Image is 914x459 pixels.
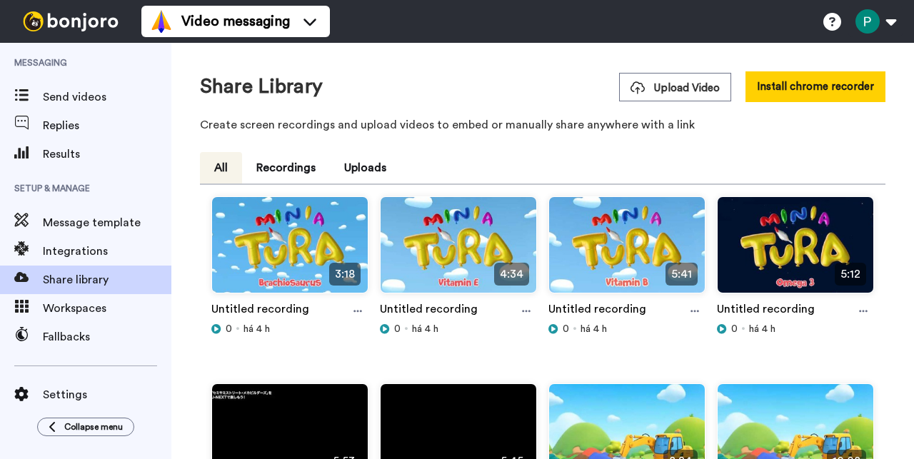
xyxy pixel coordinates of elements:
p: Create screen recordings and upload videos to embed or manually share anywhere with a link [200,116,885,133]
span: 0 [394,322,401,336]
img: 1bca23e7-7be1-406a-b163-a939f5ce00fa_thumbnail_source_1755800311.jpg [718,197,873,305]
div: há 4 h [717,322,874,336]
button: Collapse menu [37,418,134,436]
span: Settings [43,386,171,403]
img: 08735ff3-ce34-4366-b8a2-5bac85582845_thumbnail_source_1755800309.jpg [212,197,368,305]
a: Untitled recording [717,301,815,322]
span: 0 [731,322,738,336]
span: 0 [226,322,232,336]
span: 3:18 [329,263,361,286]
button: Uploads [330,152,401,183]
span: Integrations [43,243,171,260]
div: há 4 h [211,322,368,336]
span: Upload Video [631,81,720,96]
span: Results [43,146,171,163]
span: Replies [43,117,171,134]
span: Fallbacks [43,328,171,345]
img: bj-logo-header-white.svg [17,11,124,31]
div: há 4 h [548,322,705,336]
button: All [200,152,242,183]
a: Untitled recording [211,301,309,322]
button: Recordings [242,152,330,183]
span: Message template [43,214,171,231]
span: Share library [43,271,171,288]
a: Untitled recording [548,301,646,322]
span: Collapse menu [64,421,123,433]
span: Workspaces [43,300,171,317]
img: vm-color.svg [150,10,173,33]
a: Untitled recording [380,301,478,322]
span: Video messaging [181,11,290,31]
span: 0 [563,322,569,336]
span: 5:41 [666,263,698,286]
button: Upload Video [619,73,731,101]
span: Send videos [43,89,171,106]
img: b8917db1-4ddc-4d79-b9b5-d7bce8fca83f_thumbnail_source_1755800309.jpg [381,197,536,305]
div: há 4 h [380,322,537,336]
img: 818752ba-eb61-446b-8d61-4525824611c4_thumbnail_source_1755800311.jpg [549,197,705,305]
span: 5:12 [835,263,866,286]
h1: Share Library [200,76,323,98]
button: Install chrome recorder [745,71,885,102]
span: 4:34 [494,263,529,286]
